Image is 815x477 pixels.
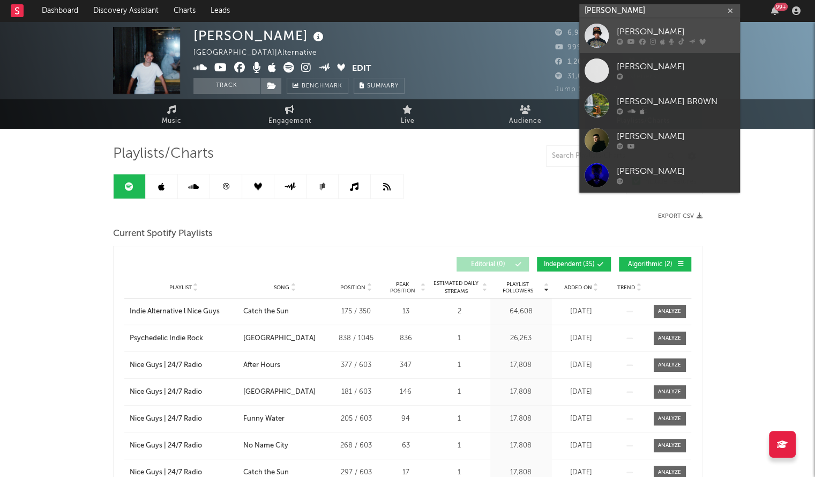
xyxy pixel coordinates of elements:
[467,99,585,129] a: Audience
[193,27,326,45] div: [PERSON_NAME]
[386,281,420,294] span: Peak Position
[130,333,203,344] div: Psychedelic Indie Rock
[555,414,608,424] div: [DATE]
[332,360,380,371] div: 377 / 603
[555,306,608,317] div: [DATE]
[493,333,549,344] div: 26,263
[493,281,543,294] span: Playlist Followers
[113,148,214,160] span: Playlists/Charts
[431,387,488,398] div: 1
[349,99,467,129] a: Live
[287,78,348,94] a: Benchmark
[619,257,691,271] button: Algorithmic(2)
[386,333,426,344] div: 836
[579,158,740,193] a: [PERSON_NAME]
[243,441,288,451] div: No Name City
[555,44,582,51] span: 999
[431,360,488,371] div: 1
[555,387,608,398] div: [DATE]
[386,414,426,424] div: 94
[332,441,380,451] div: 268 / 603
[617,61,735,74] div: [PERSON_NAME]
[555,441,608,451] div: [DATE]
[555,86,618,93] span: Jump Score: 56.2
[579,4,740,18] input: Search for artists
[130,306,238,317] a: Indie Alternative l Nice Guys
[457,257,529,271] button: Editorial(0)
[302,80,342,93] span: Benchmark
[564,284,592,291] span: Added On
[493,387,549,398] div: 17,808
[113,228,213,240] span: Current Spotify Playlists
[617,130,735,143] div: [PERSON_NAME]
[113,99,231,129] a: Music
[537,257,611,271] button: Independent(35)
[130,333,238,344] a: Psychedelic Indie Rock
[162,115,182,128] span: Music
[431,441,488,451] div: 1
[332,333,380,344] div: 838 / 1045
[193,47,329,60] div: [GEOGRAPHIC_DATA] | Alternative
[774,3,788,11] div: 99 +
[130,360,238,371] a: Nice Guys | 24/7 Radio
[617,26,735,39] div: [PERSON_NAME]
[617,165,735,178] div: [PERSON_NAME]
[386,387,426,398] div: 146
[130,414,238,424] a: Nice Guys | 24/7 Radio
[546,145,680,167] input: Search Playlists/Charts
[130,306,220,317] div: Indie Alternative l Nice Guys
[555,73,657,80] span: 31,065 Monthly Listeners
[268,115,311,128] span: Engagement
[332,414,380,424] div: 205 / 603
[386,306,426,317] div: 13
[130,414,202,424] div: Nice Guys | 24/7 Radio
[579,123,740,158] a: [PERSON_NAME]
[130,441,202,451] div: Nice Guys | 24/7 Radio
[274,284,289,291] span: Song
[130,387,202,398] div: Nice Guys | 24/7 Radio
[243,333,316,344] div: [GEOGRAPHIC_DATA]
[431,306,488,317] div: 2
[493,441,549,451] div: 17,808
[431,280,481,296] span: Estimated Daily Streams
[579,88,740,123] a: [PERSON_NAME] BR0WN
[555,360,608,371] div: [DATE]
[354,78,405,94] button: Summary
[130,441,238,451] a: Nice Guys | 24/7 Radio
[340,284,365,291] span: Position
[169,284,192,291] span: Playlist
[386,441,426,451] div: 63
[130,360,202,371] div: Nice Guys | 24/7 Radio
[493,414,549,424] div: 17,808
[231,99,349,129] a: Engagement
[555,58,587,65] span: 1,200
[243,360,280,371] div: After Hours
[658,213,702,219] button: Export CSV
[555,333,608,344] div: [DATE]
[544,261,595,268] span: Independent ( 35 )
[243,414,285,424] div: Funny Water
[509,115,542,128] span: Audience
[579,53,740,88] a: [PERSON_NAME]
[493,306,549,317] div: 64,608
[243,387,316,398] div: [GEOGRAPHIC_DATA]
[367,83,399,89] span: Summary
[463,261,513,268] span: Editorial ( 0 )
[626,261,675,268] span: Algorithmic ( 2 )
[579,18,740,53] a: [PERSON_NAME]
[352,62,371,76] button: Edit
[771,6,779,15] button: 99+
[493,360,549,371] div: 17,808
[332,306,380,317] div: 175 / 350
[617,96,735,108] div: [PERSON_NAME] BR0WN
[555,30,589,36] span: 6,940
[431,333,488,344] div: 1
[243,306,289,317] div: Catch the Sun
[617,284,635,291] span: Trend
[193,78,260,94] button: Track
[130,387,238,398] a: Nice Guys | 24/7 Radio
[431,414,488,424] div: 1
[386,360,426,371] div: 347
[401,115,415,128] span: Live
[332,387,380,398] div: 181 / 603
